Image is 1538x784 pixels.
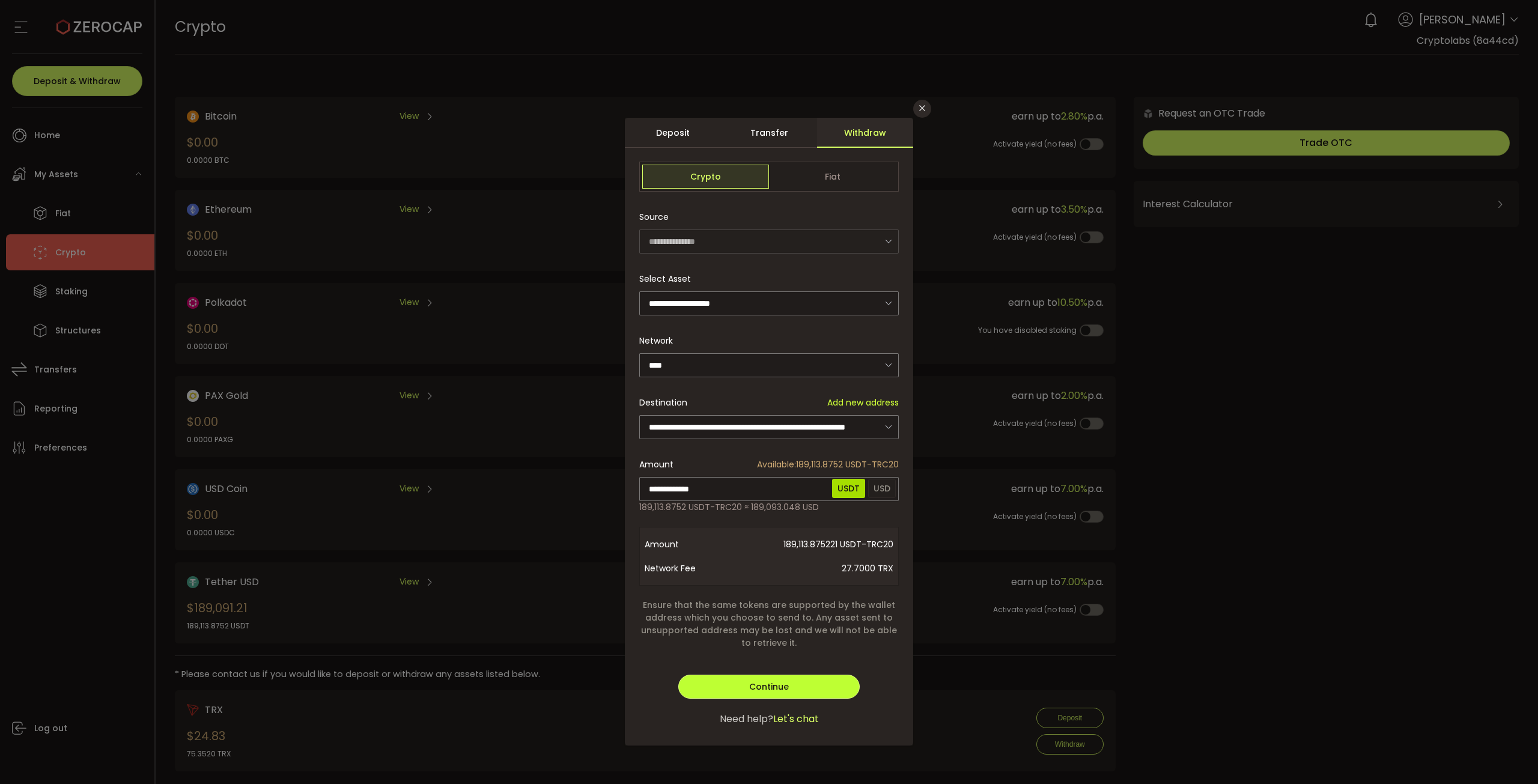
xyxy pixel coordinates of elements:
[639,501,819,514] span: 189,113.8752 USDT-TRC20 ≈ 189,093.048 USD
[639,458,673,471] span: Amount
[639,335,680,347] label: Network
[639,397,687,409] span: Destination
[741,556,893,580] span: 27.7000 TRX
[639,205,669,229] span: Source
[720,712,773,726] span: Need help?
[625,118,721,148] div: Deposit
[749,681,789,693] span: Continue
[625,118,913,746] div: dialog
[639,599,899,649] span: Ensure that the same tokens are supported by the wallet address which you choose to send to. Any ...
[757,458,899,471] span: 189,113.8752 USDT-TRC20
[769,165,896,189] span: Fiat
[913,100,931,118] button: Close
[645,556,741,580] span: Network Fee
[817,118,913,148] div: Withdraw
[1478,726,1538,784] iframe: Chat Widget
[645,532,741,556] span: Amount
[868,479,896,498] span: USD
[642,165,769,189] span: Crypto
[757,458,796,470] span: Available:
[827,397,899,409] span: Add new address
[721,118,817,148] div: Transfer
[678,675,860,699] button: Continue
[773,712,819,726] span: Let's chat
[832,479,865,498] span: USDT
[639,273,698,285] label: Select Asset
[741,532,893,556] span: 189,113.875221 USDT-TRC20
